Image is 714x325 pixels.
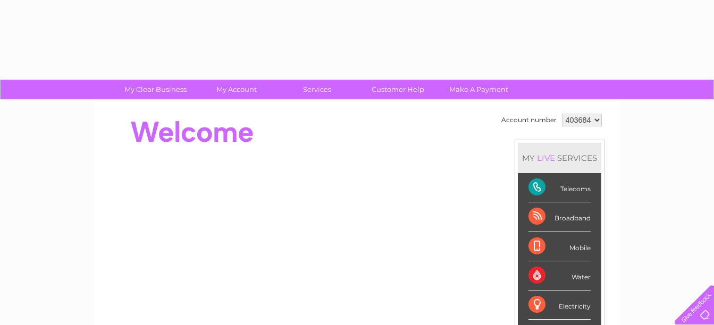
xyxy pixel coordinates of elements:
div: Telecoms [528,173,591,202]
a: Make A Payment [435,80,523,99]
div: Electricity [528,290,591,320]
div: LIVE [535,153,557,163]
div: Broadband [528,202,591,232]
a: My Clear Business [112,80,199,99]
div: Water [528,261,591,290]
a: Customer Help [354,80,442,99]
div: MY SERVICES [518,143,601,173]
a: Services [273,80,361,99]
div: Mobile [528,232,591,261]
td: Account number [499,111,559,129]
a: My Account [192,80,280,99]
